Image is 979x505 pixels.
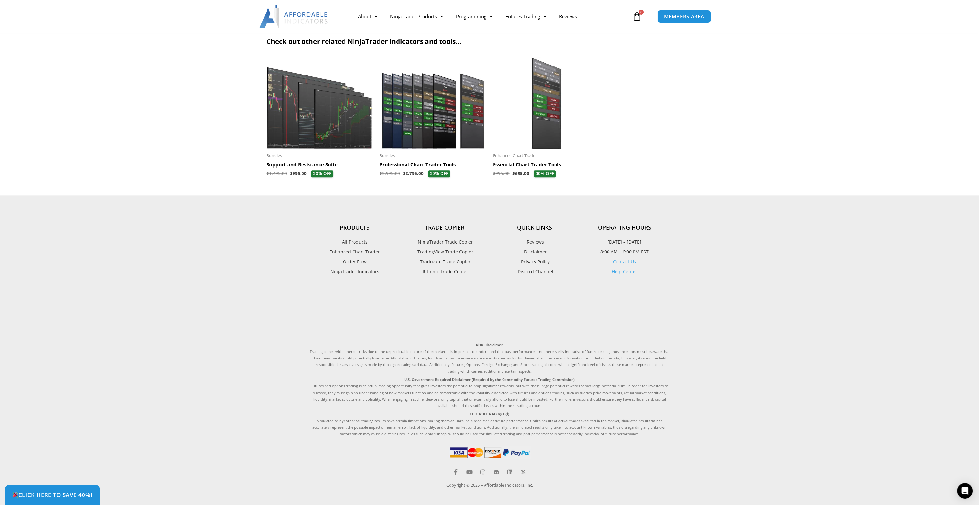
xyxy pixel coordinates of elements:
[380,57,486,149] img: ProfessionalToolsBundlePage | Affordable Indicators – NinjaTrader
[522,248,547,256] span: Disclaimer
[310,258,400,266] a: Order Flow
[267,171,287,176] bdi: 1,495.00
[290,171,293,176] span: $
[493,171,495,176] span: $
[310,248,400,256] a: Enhanced Chart Trader
[470,412,509,416] strong: CFTC RULE 4.41.(b)(1)(i)
[490,258,580,266] a: Privacy Policy
[639,10,644,15] span: 0
[342,238,368,246] span: All Products
[400,268,490,276] a: Rithmic Trade Copier
[552,9,583,24] a: Reviews
[380,162,486,170] a: Professional Chart Trader Tools
[404,377,575,382] strong: U.S. Government Required Disclaimer (Required by the Commodity Futures Trading Commission)
[311,170,333,177] span: 30% OFF
[534,170,556,177] span: 30% OFF
[259,5,328,28] img: LogoAI | Affordable Indicators – NinjaTrader
[400,258,490,266] a: Tradovate Trade Copier
[446,482,533,488] a: Copyright © 2025 – Affordable Indicators, Inc.
[499,9,552,24] a: Futures Trading
[267,37,713,46] h2: Check out other related NinjaTrader indicators and tools...
[267,171,269,176] span: $
[330,268,379,276] span: NinjaTrader Indicators
[490,224,580,231] h4: Quick Links
[580,224,669,231] h4: Operating Hours
[403,171,406,176] span: $
[290,171,307,176] bdi: 995.00
[493,171,510,176] bdi: 995.00
[267,153,373,158] span: Bundles
[623,7,651,26] a: 0
[428,170,450,177] span: 30% OFF
[512,171,515,176] span: $
[416,248,473,256] span: TradingView Trade Copier
[512,171,529,176] bdi: 695.00
[310,268,400,276] a: NinjaTrader Indicators
[493,162,600,168] h2: Essential Chart Trader Tools
[351,9,631,24] nav: Menu
[493,162,600,170] a: Essential Chart Trader Tools
[12,492,92,498] span: Click Here to save 40%!
[310,224,400,231] h4: Products
[490,268,580,276] a: Discord Channel
[490,238,580,246] a: Reviews
[403,171,424,176] bdi: 2,795.00
[351,9,383,24] a: About
[516,268,553,276] span: Discord Channel
[580,248,669,256] p: 8:00 AM – 6:00 PM EST
[329,248,380,256] span: Enhanced Chart Trader
[957,483,973,499] div: Open Intercom Messenger
[5,485,100,505] a: 🎉Click Here to save 40%!
[448,445,531,459] img: PaymentIcons | Affordable Indicators – NinjaTrader
[400,248,490,256] a: TradingView Trade Copier
[421,268,468,276] span: Rithmic Trade Copier
[310,411,669,437] p: Simulated or hypothetical trading results have certain limitations, making them an unreliable pre...
[613,259,636,265] a: Contact Us
[400,224,490,231] h4: Trade Copier
[380,153,486,158] span: Bundles
[657,10,711,23] a: MEMBERS AREA
[267,162,373,170] a: Support and Resistance Suite
[449,9,499,24] a: Programming
[343,258,367,266] span: Order Flow
[416,238,473,246] span: NinjaTrader Trade Copier
[267,162,373,168] h2: Support and Resistance Suite
[310,238,400,246] a: All Products
[383,9,449,24] a: NinjaTrader Products
[493,57,600,149] img: Essential Chart Trader Tools | Affordable Indicators – NinjaTrader
[400,238,490,246] a: NinjaTrader Trade Copier
[664,14,704,19] span: MEMBERS AREA
[612,269,637,275] a: Help Center
[267,57,373,149] img: Support and Resistance Suite 1 | Affordable Indicators – NinjaTrader
[310,342,669,375] p: Trading comes with inherent risks due to the unpredictable nature of the market. It is important ...
[310,377,669,409] p: Futures and options trading is an actual trading opportunity that gives investors the potential t...
[418,258,471,266] span: Tradovate Trade Copier
[380,171,382,176] span: $
[310,290,669,335] iframe: Customer reviews powered by Trustpilot
[520,258,550,266] span: Privacy Policy
[476,342,503,347] strong: Risk Disclaimer
[525,238,544,246] span: Reviews
[493,153,600,158] span: Enhanced Chart Trader
[13,492,18,498] img: 🎉
[380,162,486,168] h2: Professional Chart Trader Tools
[580,238,669,246] p: [DATE] – [DATE]
[490,248,580,256] a: Disclaimer
[380,171,400,176] bdi: 3,995.00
